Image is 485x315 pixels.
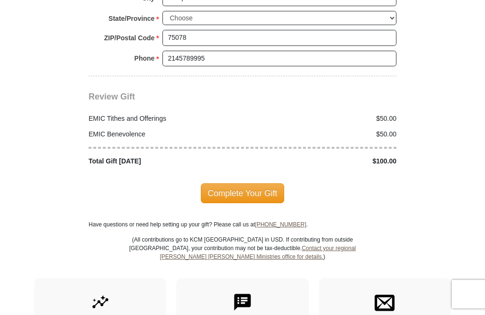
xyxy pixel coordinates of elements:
div: EMIC Benevolence [84,129,243,139]
p: (All contributions go to KCM [GEOGRAPHIC_DATA] in USD. If contributing from outside [GEOGRAPHIC_D... [129,235,356,278]
div: EMIC Tithes and Offerings [84,114,243,124]
strong: State/Province [108,12,154,25]
img: envelope.svg [375,292,395,312]
img: give-by-stock.svg [90,292,110,312]
strong: ZIP/Postal Code [104,31,155,45]
div: Total Gift [DATE] [84,156,243,166]
span: Review Gift [89,92,135,101]
p: Have questions or need help setting up your gift? Please call us at . [89,220,396,229]
div: $50.00 [242,129,402,139]
div: $100.00 [242,156,402,166]
div: $50.00 [242,114,402,124]
a: [PHONE_NUMBER] [255,221,306,228]
strong: Phone [135,52,155,65]
img: text-to-give.svg [233,292,252,312]
span: Complete Your Gift [201,183,285,203]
